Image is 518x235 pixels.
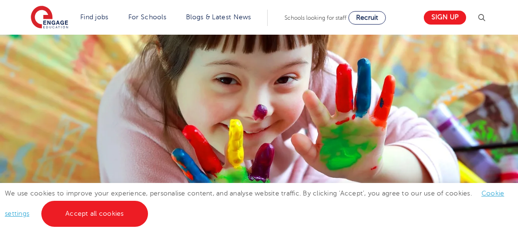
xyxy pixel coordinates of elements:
a: Recruit [348,11,386,25]
a: Accept all cookies [41,201,148,227]
a: Find jobs [80,13,109,21]
a: For Schools [128,13,166,21]
span: Recruit [356,14,378,21]
img: Engage Education [31,6,68,30]
a: Sign up [424,11,466,25]
span: We use cookies to improve your experience, personalise content, and analyse website traffic. By c... [5,190,504,217]
a: Blogs & Latest News [186,13,251,21]
span: Schools looking for staff [284,14,346,21]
